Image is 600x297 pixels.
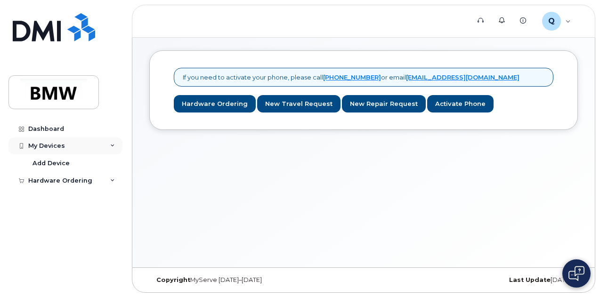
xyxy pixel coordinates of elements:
[183,73,519,82] p: If you need to activate your phone, please call or email
[323,73,381,81] a: [PHONE_NUMBER]
[548,16,555,27] span: Q
[435,276,578,284] div: [DATE]
[174,95,256,112] a: Hardware Ordering
[406,73,519,81] a: [EMAIL_ADDRESS][DOMAIN_NAME]
[535,12,577,31] div: QXZ6H9H
[342,95,426,112] a: New Repair Request
[568,266,584,281] img: Open chat
[427,95,494,112] a: Activate Phone
[257,95,341,112] a: New Travel Request
[509,276,551,283] strong: Last Update
[149,276,292,284] div: MyServe [DATE]–[DATE]
[156,276,190,283] strong: Copyright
